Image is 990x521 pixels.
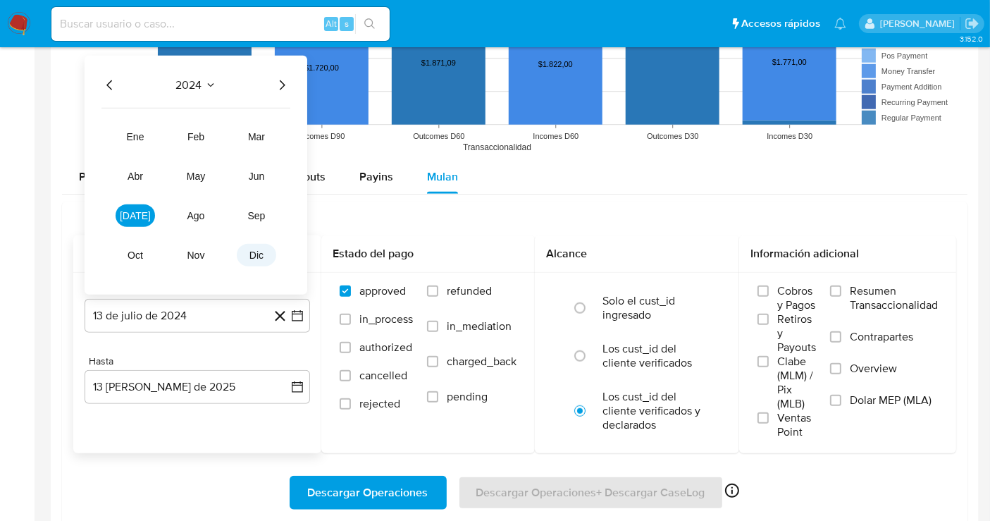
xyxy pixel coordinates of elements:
[326,17,337,30] span: Alt
[880,17,960,30] p: sandra.chabay@mercadolibre.com
[741,16,820,31] span: Accesos rápidos
[960,33,983,44] span: 3.152.0
[834,18,846,30] a: Notificaciones
[355,14,384,34] button: search-icon
[965,16,979,31] a: Salir
[51,15,390,33] input: Buscar usuario o caso...
[345,17,349,30] span: s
